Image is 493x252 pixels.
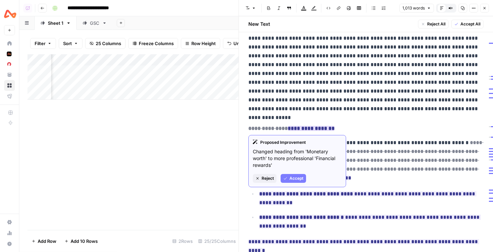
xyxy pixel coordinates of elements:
span: Filter [35,40,45,47]
button: Workspace: Airwallex [4,5,15,22]
button: Accept [281,174,306,183]
span: Sort [63,40,72,47]
span: 1,013 words [402,5,425,11]
span: 25 Columns [96,40,121,47]
div: Sheet 1 [48,20,63,26]
div: GSC [90,20,99,26]
h2: New Text [248,21,270,27]
button: Accept All [451,20,483,28]
a: Home [4,38,15,49]
button: Sort [59,38,82,49]
button: Add 10 Rows [60,236,102,247]
a: Sheet 1 [35,16,77,30]
div: Proposed Improvement [253,139,342,146]
button: Reject [253,174,277,183]
button: Undo [223,38,249,49]
button: Row Height [181,38,220,49]
button: 1,013 words [399,4,434,13]
img: psuvf5iw751v0ng144jc8469gioz [7,62,12,66]
span: Accept All [460,21,480,27]
img: lwa1ff0noqwrdp5hunhziej8d536 [7,52,12,56]
span: Add 10 Rows [71,238,98,245]
a: GSC [77,16,113,30]
a: Your Data [4,69,15,80]
span: Reject [262,175,274,181]
button: Help + Support [4,238,15,249]
button: Reject All [418,20,449,28]
button: Add Row [27,236,60,247]
a: Settings [4,217,15,228]
span: Accept [289,175,303,181]
span: Undo [233,40,245,47]
button: 25 Columns [85,38,126,49]
span: Freeze Columns [139,40,174,47]
a: Usage [4,228,15,238]
img: Airwallex Logo [4,8,16,20]
button: Freeze Columns [128,38,178,49]
a: Browse [4,80,15,91]
p: Changed heading from 'Monetary worth' to more professional 'Financial rewards' [253,148,342,169]
span: Row Height [191,40,216,47]
div: 2 Rows [170,236,195,247]
button: Filter [30,38,56,49]
span: Add Row [38,238,56,245]
div: 25/25 Columns [195,236,239,247]
a: Flightpath [4,91,15,102]
span: Reject All [427,21,445,27]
